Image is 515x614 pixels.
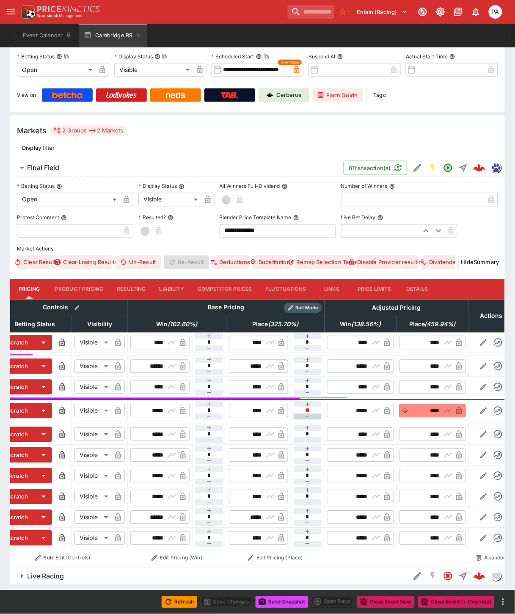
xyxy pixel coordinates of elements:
span: excl. Emergencies (131.77%) [331,319,391,330]
div: liveracing [491,571,501,581]
button: Scratch [0,489,35,504]
button: Refresh [162,596,197,608]
span: Re-Result [164,256,209,269]
p: Resulted? [138,214,166,221]
p: Betting Status [17,183,55,190]
img: Ladbrokes [106,92,137,99]
button: Remap Selection Target [295,256,353,269]
img: logo-cerberus--red.svg [474,162,485,174]
h6: Live Racing [27,572,64,581]
p: Betting Status [17,53,55,60]
button: Select Tenant [352,5,413,19]
div: Visible [74,404,111,418]
button: Peter Addley [486,3,505,21]
h6: Final Field [27,163,59,172]
button: Documentation [451,4,466,19]
button: Liability [153,279,191,300]
div: Visible [74,380,111,394]
input: search [288,5,334,19]
div: Visible [74,428,111,441]
div: Open [17,193,120,207]
div: Visible [74,449,111,462]
button: Pricing [10,279,48,300]
p: Cerberus [277,91,302,99]
button: Dividends [421,256,455,269]
button: Live Racing [10,568,410,585]
div: Open [17,63,96,77]
button: Deductions [212,256,249,269]
img: PriceKinetics [37,6,100,12]
button: more [498,597,508,607]
button: Scratch [0,335,35,350]
em: ( 325.70 %) [268,319,298,330]
button: Edit Detail [410,569,425,584]
div: Visible [74,360,111,373]
button: Details [398,279,436,300]
img: Sportsbook Management [37,14,83,18]
h5: Markets [17,126,47,135]
p: Blender Price Template Name [220,214,292,221]
p: Scheduled Start [212,53,254,60]
a: Cerberus [259,88,309,102]
button: open drawer [3,4,19,19]
button: Actual Start Time [449,54,455,60]
button: Final Field [10,160,344,176]
img: grnz [492,163,501,173]
button: Protest Comment [61,215,67,221]
th: Actions [468,300,514,332]
button: Resulted? [168,215,174,221]
button: Price Limits [351,279,398,300]
div: Visible [138,193,201,207]
p: Suspend At [308,53,336,60]
button: Suspend At [337,54,343,60]
label: Market Actions [17,243,498,256]
button: Links [313,279,351,300]
button: Toggle light/dark mode [433,4,448,19]
button: Number of Winners [389,184,395,190]
button: Scratch [0,427,35,442]
button: Disable Provider resulting [357,256,419,269]
button: Display Status [179,184,185,190]
button: Scratch [0,380,35,395]
img: Cerberus [267,92,273,99]
button: Straight [456,160,471,176]
button: Edit Pricing (Place) [229,551,322,565]
div: grnz [491,163,501,173]
p: Protest Comment [17,214,59,221]
button: Blender Price Template Name [293,215,299,221]
button: Bulk Edit (Controls) [0,551,125,565]
button: Scratch [0,510,35,525]
button: Copy To Clipboard [162,54,168,60]
span: Betting Status [5,319,65,330]
div: Peter Addley [489,5,502,19]
button: Connected to PK [415,4,430,19]
svg: Open [443,163,453,173]
p: Display Status [114,53,153,60]
a: 344d87fd-8b9a-4664-a85a-24da55268e4d [471,568,488,585]
button: Display StatusCopy To Clipboard [154,54,160,60]
img: PriceKinetics Logo [19,3,36,20]
p: Live Bet Delay [341,214,376,221]
div: Base Pricing [204,303,248,313]
button: Straight [456,569,471,584]
button: Clear Losing Results [60,256,112,269]
span: Roll Mode [292,305,322,312]
button: No Bookmarks [336,5,350,19]
div: Visible [74,511,111,524]
button: Cambridge R9 [79,24,147,47]
img: logo-cerberus--red.svg [474,570,485,582]
em: ( 138.56 %) [352,319,381,330]
button: Competitor Prices [191,279,259,300]
button: Event Calendar [18,24,77,47]
button: Live Bet Delay [377,215,383,221]
div: split button [312,596,354,608]
button: 8Transaction(s) [344,161,407,175]
button: Copy To Clipboard [64,54,70,60]
a: Form Guide [313,88,363,102]
div: 2 Groups 2 Markets [53,126,124,136]
label: Tags: [374,88,386,102]
button: Betting StatusCopy To Clipboard [56,54,62,60]
span: Overridden [281,60,299,65]
span: excl. Emergencies (99.90%) [147,319,207,330]
button: Close Event (+ Override) [418,596,495,608]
